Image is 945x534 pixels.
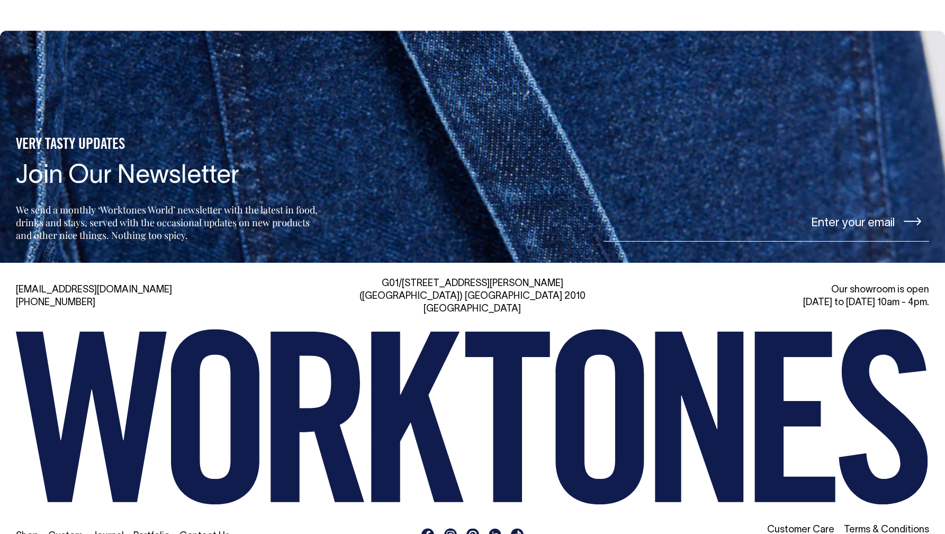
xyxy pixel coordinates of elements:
input: Enter your email [604,202,929,242]
h5: VERY TASTY UPDATES [16,136,321,154]
a: [EMAIL_ADDRESS][DOMAIN_NAME] [16,286,172,295]
p: We send a monthly ‘Worktones World’ newsletter with the latest in food, drinks and stays, served ... [16,203,321,242]
a: [PHONE_NUMBER] [16,298,95,307]
div: Our showroom is open [DATE] to [DATE] 10am - 4pm. [635,284,929,309]
h4: Join Our Newsletter [16,163,321,191]
div: G01/[STREET_ADDRESS][PERSON_NAME] ([GEOGRAPHIC_DATA]) [GEOGRAPHIC_DATA] 2010 [GEOGRAPHIC_DATA] [326,278,619,316]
